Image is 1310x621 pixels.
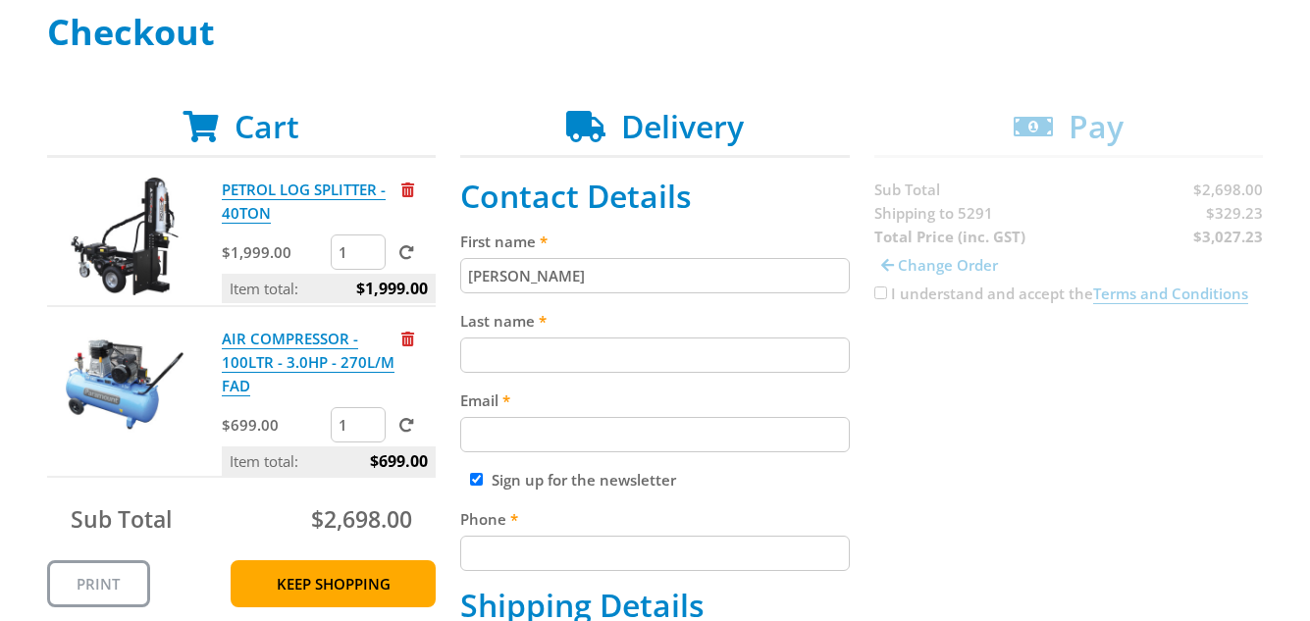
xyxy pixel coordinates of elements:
[492,470,676,490] label: Sign up for the newsletter
[460,309,850,333] label: Last name
[71,503,172,535] span: Sub Total
[460,258,850,293] input: Please enter your first name.
[460,388,850,412] label: Email
[460,536,850,571] input: Please enter your telephone number.
[311,503,412,535] span: $2,698.00
[460,417,850,452] input: Please enter your email address.
[47,560,150,607] a: Print
[356,274,428,303] span: $1,999.00
[370,446,428,476] span: $699.00
[401,180,414,199] a: Remove from cart
[66,178,183,295] img: PETROL LOG SPLITTER - 40TON
[222,240,327,264] p: $1,999.00
[222,413,327,437] p: $699.00
[621,105,744,147] span: Delivery
[222,274,436,303] p: Item total:
[460,178,850,215] h2: Contact Details
[460,507,850,531] label: Phone
[66,327,183,444] img: AIR COMPRESSOR - 100LTR - 3.0HP - 270L/M FAD
[222,446,436,476] p: Item total:
[401,329,414,348] a: Remove from cart
[222,329,394,396] a: AIR COMPRESSOR - 100LTR - 3.0HP - 270L/M FAD
[231,560,436,607] a: Keep Shopping
[460,337,850,373] input: Please enter your last name.
[460,230,850,253] label: First name
[47,13,1264,52] h1: Checkout
[222,180,386,224] a: PETROL LOG SPLITTER - 40TON
[235,105,299,147] span: Cart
